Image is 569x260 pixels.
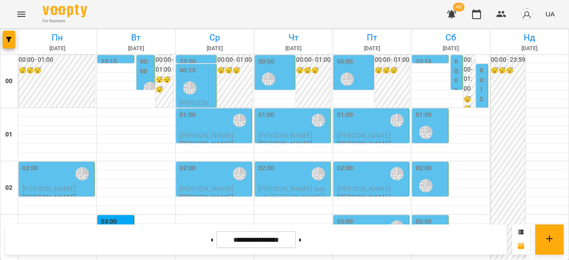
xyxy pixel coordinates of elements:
div: Ліпатьєва Ольга [312,167,325,180]
span: 40 [453,3,465,12]
h6: 00 [5,76,12,86]
div: Ліпатьєва Ольга [233,114,246,127]
label: 00:00 [140,57,152,76]
div: Ліпатьєва Ольга [419,126,433,139]
h6: 😴😴😴 [296,66,331,76]
div: Ліпатьєва Ольга [233,167,246,180]
span: [PERSON_NAME] [180,131,233,140]
h6: [DATE] [20,44,95,53]
label: 00:00 [258,57,275,67]
p: [PERSON_NAME] [180,140,233,148]
label: 01:00 [180,110,196,120]
div: Ліпатьєва Ольга [312,114,325,127]
span: [PERSON_NAME] [416,143,445,159]
h6: 😴😴😴 [491,66,525,76]
button: Menu [11,4,32,25]
label: 00:15 [180,66,196,76]
h6: Пт [334,31,410,44]
h6: 😴😴😴 [217,66,252,76]
span: [PERSON_NAME] [337,131,391,140]
span: UA [545,9,555,19]
h6: Сб [413,31,489,44]
span: [PERSON_NAME] [258,90,290,106]
button: UA [542,6,558,22]
h6: 😴😴😴 [156,75,174,94]
h6: 00:00 - 01:00 [464,55,476,93]
p: [PERSON_NAME] [180,193,233,201]
label: 02:00 [180,164,196,173]
label: 23:30 [180,57,196,67]
label: 01:00 [337,110,353,120]
label: 03:00 [416,217,432,227]
label: 03:00 [101,217,117,227]
span: [PERSON_NAME] [180,99,212,115]
h6: 00:00 - 01:00 [217,55,252,65]
h6: [DATE] [334,44,410,53]
label: 01:00 [258,110,275,120]
label: 02:00 [337,164,353,173]
h6: Чт [256,31,331,44]
label: 00:00 [337,57,353,67]
label: 02:00 [258,164,275,173]
h6: 😴😴😴 [375,66,409,76]
img: avatar_s.png [521,8,533,20]
h6: 00:00 - 01:00 [19,55,95,65]
h6: Вт [98,31,174,44]
h6: 01 [5,130,12,140]
h6: 00:00 - 01:00 [156,55,174,74]
span: [DEMOGRAPHIC_DATA][PERSON_NAME] [337,90,371,121]
label: 01:00 [416,110,432,120]
div: Ліпатьєва Ольга [144,82,157,95]
h6: 02 [5,183,12,193]
img: Voopty Logo [43,4,87,17]
span: [PERSON_NAME] [22,184,76,193]
h6: [DATE] [492,44,567,53]
span: For Business [43,18,87,24]
span: [PERSON_NAME] [337,184,391,193]
label: 00:00 [454,57,461,95]
h6: [DATE] [413,44,489,53]
span: [PERSON_NAME] [416,196,445,212]
div: Ліпатьєва Ольга [390,167,404,180]
h6: 00:00 - 01:00 [375,55,409,65]
h6: [DATE] [177,44,252,53]
h6: [DATE] [256,44,331,53]
h6: Пн [20,31,95,44]
div: Ліпатьєва Ольга [341,72,354,86]
span: [PERSON_NAME] [180,184,233,193]
div: Ліпатьєва Ольга [390,114,404,127]
p: [PERSON_NAME] [337,193,391,201]
div: Ліпатьєва Ольга [183,81,196,95]
div: Ліпатьєва Ольга [76,167,89,180]
label: 02:00 [416,164,432,173]
h6: 00:00 - 01:00 [296,55,331,65]
h6: Нд [492,31,567,44]
label: 00:15 [480,66,486,104]
div: Ліпатьєва Ольга [262,72,275,86]
h6: 😴😴😴 [464,95,476,124]
h6: [DATE] [98,44,174,53]
h6: Ср [177,31,252,44]
label: 23:15 [416,57,432,67]
label: 03:00 [337,217,353,227]
h6: 😴😴😴 [19,66,95,76]
span: [PERSON_NAME] (мама [PERSON_NAME]) [258,184,326,200]
p: [PERSON_NAME] [337,140,391,148]
span: [PERSON_NAME] [258,131,312,140]
h6: 00:00 - 23:59 [491,55,525,65]
label: 23:15 [101,57,117,67]
label: 02:00 [22,164,39,173]
p: [PERSON_NAME] [258,140,312,148]
div: Ліпатьєва Ольга [419,179,433,192]
p: [PERSON_NAME] [22,193,76,201]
